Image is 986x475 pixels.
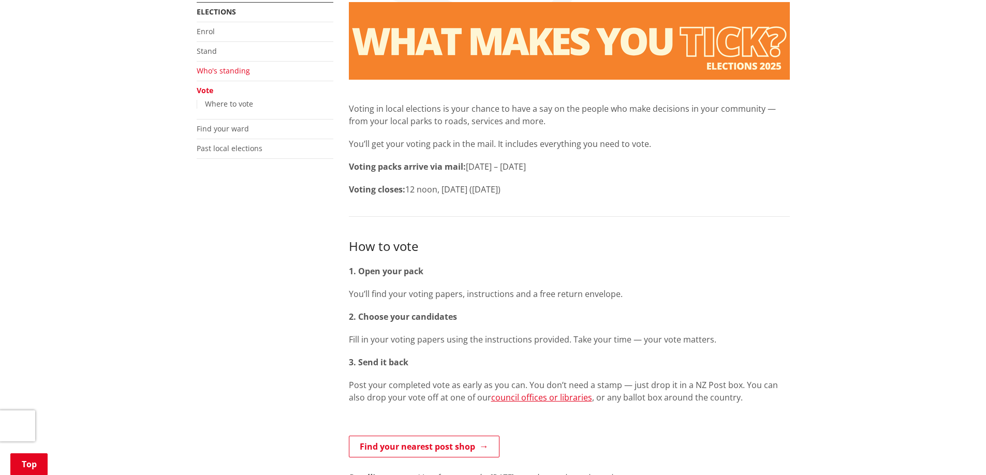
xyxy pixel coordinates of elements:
[349,379,790,404] p: Post your completed vote as early as you can. You don’t need a stamp — just drop it in a NZ Post ...
[405,184,501,195] span: 12 noon, [DATE] ([DATE])
[938,432,976,469] iframe: Messenger Launcher
[349,184,405,195] strong: Voting closes:
[197,66,250,76] a: Who's standing
[197,85,213,95] a: Vote
[349,138,790,150] p: You’ll get your voting pack in the mail. It includes everything you need to vote.
[349,436,499,457] a: Find your nearest post shop
[197,7,236,17] a: Elections
[491,392,592,403] a: council offices or libraries
[197,143,262,153] a: Past local elections
[197,26,215,36] a: Enrol
[197,124,249,133] a: Find your ward
[349,357,408,368] strong: 3. Send it back
[197,46,217,56] a: Stand
[349,2,790,80] img: Vote banner
[349,333,790,346] p: Fill in your voting papers using the instructions provided. Take your time — your vote matters.
[10,453,48,475] a: Top
[349,288,623,300] span: You’ll find your voting papers, instructions and a free return envelope.
[205,99,253,109] a: Where to vote
[349,102,790,127] p: Voting in local elections is your chance to have a say on the people who make decisions in your c...
[349,311,457,322] strong: 2. Choose your candidates
[349,161,466,172] strong: Voting packs arrive via mail:
[349,265,423,277] strong: 1. Open your pack
[349,237,790,255] h3: How to vote
[349,160,790,173] p: [DATE] – [DATE]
